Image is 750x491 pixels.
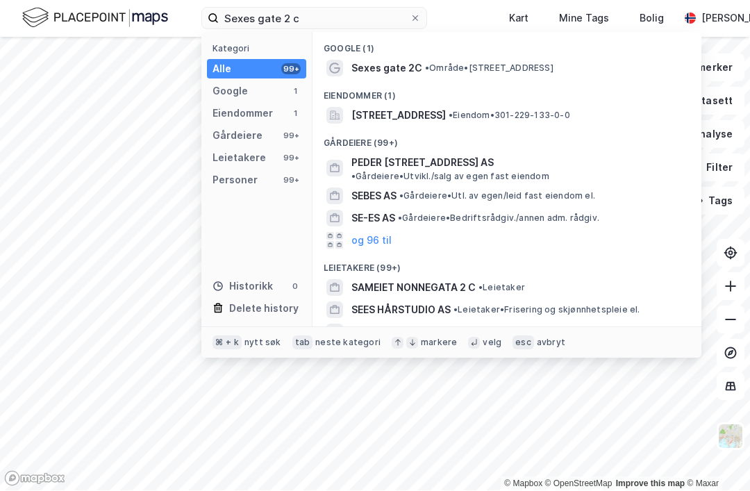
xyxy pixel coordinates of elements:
[660,88,744,115] button: Datasett
[312,127,701,152] div: Gårdeiere (99+)
[559,10,609,27] div: Mine Tags
[640,10,664,27] div: Bolig
[281,153,301,164] div: 99+
[351,155,494,172] span: PEDER [STREET_ADDRESS] AS
[281,131,301,142] div: 99+
[281,175,301,186] div: 99+
[312,252,701,277] div: Leietakere (99+)
[664,121,744,149] button: Analyse
[212,128,262,144] div: Gårdeiere
[504,479,542,489] a: Mapbox
[453,305,458,315] span: •
[399,191,403,201] span: •
[212,278,273,295] div: Historikk
[681,424,750,491] iframe: Chat Widget
[351,108,446,124] span: [STREET_ADDRESS]
[678,154,744,182] button: Filter
[351,172,549,183] span: Gårdeiere • Utvikl./salg av egen fast eiendom
[212,106,273,122] div: Eiendommer
[512,336,534,350] div: esc
[229,301,299,317] div: Delete history
[4,471,65,487] a: Mapbox homepage
[219,8,410,29] input: Søk på adresse, matrikkel, gårdeiere, leietakere eller personer
[212,61,231,78] div: Alle
[399,191,595,202] span: Gårdeiere • Utl. av egen/leid fast eiendom el.
[351,210,395,227] span: SE-ES AS
[290,108,301,119] div: 1
[680,188,744,215] button: Tags
[449,110,570,122] span: Eiendom • 301-229-133-0-0
[315,338,381,349] div: neste kategori
[681,424,750,491] div: Kontrollprogram for chat
[398,213,599,224] span: Gårdeiere • Bedriftsrådgiv./annen adm. rådgiv.
[509,10,528,27] div: Kart
[290,281,301,292] div: 0
[312,33,701,58] div: Google (1)
[616,479,685,489] a: Improve this map
[351,324,491,341] span: SAMEIET [STREET_ADDRESS]
[212,44,306,54] div: Kategori
[537,338,565,349] div: avbryt
[292,336,313,350] div: tab
[244,338,281,349] div: nytt søk
[351,280,476,297] span: SAMEIET NONNEGATA 2 C
[717,424,744,450] img: Z
[212,150,266,167] div: Leietakere
[351,60,422,77] span: Sexes gate 2C
[351,302,451,319] span: SEES HÅRSTUDIO AS
[212,172,258,189] div: Personer
[453,305,640,316] span: Leietaker • Frisering og skjønnhetspleie el.
[212,336,242,350] div: ⌘ + k
[290,86,301,97] div: 1
[483,338,501,349] div: velg
[425,63,429,74] span: •
[398,213,402,224] span: •
[478,283,483,293] span: •
[351,233,392,249] button: og 96 til
[421,338,457,349] div: markere
[478,283,525,294] span: Leietaker
[22,6,168,31] img: logo.f888ab2527a4732fd821a326f86c7f29.svg
[425,63,553,74] span: Område • [STREET_ADDRESS]
[545,479,612,489] a: OpenStreetMap
[212,83,248,100] div: Google
[281,64,301,75] div: 99+
[312,80,701,105] div: Eiendommer (1)
[449,110,453,121] span: •
[351,172,356,182] span: •
[351,188,397,205] span: SEBES AS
